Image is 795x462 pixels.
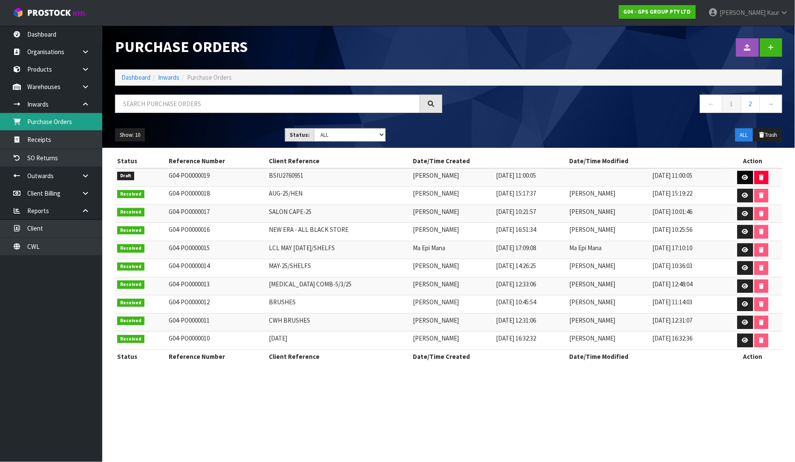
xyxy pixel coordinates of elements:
th: Action [724,349,782,363]
span: [PERSON_NAME] [569,334,615,342]
span: [DATE] 16:32:32 [496,334,536,342]
span: Received [117,299,144,307]
span: Ma Epi Mana [413,244,445,252]
span: [DATE] 16:32:36 [653,334,693,342]
td: LCL MAY [DATE]/SHELFS [267,241,411,259]
span: [DATE] 15:19:22 [653,189,693,197]
td: [MEDICAL_DATA] COMB-5/3/25 [267,277,411,295]
span: [PERSON_NAME] [720,9,766,17]
span: [PERSON_NAME] [413,171,459,179]
span: [PERSON_NAME] [413,189,459,197]
a: 1 [722,95,741,113]
span: [PERSON_NAME] [413,262,459,270]
a: 2 [741,95,760,113]
span: Ma Epi Mana [569,244,602,252]
span: [PERSON_NAME] [569,316,615,324]
td: NEW ERA - ALL BLACK STORE [267,223,411,241]
button: Show: 10 [115,128,145,142]
th: Client Reference [267,154,411,168]
input: Search purchase orders [115,95,420,113]
span: [PERSON_NAME] [569,225,615,234]
span: Kaur [767,9,779,17]
span: Received [117,263,144,271]
td: G04-PO0000014 [167,259,267,277]
nav: Page navigation [455,95,782,115]
td: G04-PO0000012 [167,295,267,314]
span: [DATE] 10:25:56 [653,225,693,234]
span: [DATE] 10:21:57 [496,208,536,216]
h1: Purchase Orders [115,38,442,55]
a: Dashboard [121,73,150,81]
span: Received [117,335,144,344]
span: [PERSON_NAME] [413,208,459,216]
span: [DATE] 12:48:04 [653,280,693,288]
a: Inwards [158,73,179,81]
td: BSIU2760951 [267,168,411,187]
td: MAY-25/SHELFS [267,259,411,277]
td: G04-PO0000011 [167,313,267,332]
td: CWH BRUSHES [267,313,411,332]
span: [PERSON_NAME] [413,316,459,324]
span: [PERSON_NAME] [413,280,459,288]
span: [DATE] 15:17:37 [496,189,536,197]
strong: G04 - GPS GROUP PTY LTD [624,8,691,15]
th: Date/Time Modified [567,349,723,363]
span: Received [117,244,144,253]
span: [PERSON_NAME] [569,262,615,270]
th: Date/Time Created [411,154,567,168]
span: Draft [117,172,134,180]
span: Received [117,208,144,217]
th: Date/Time Created [411,349,567,363]
td: [DATE] [267,332,411,350]
img: cube-alt.png [13,7,23,18]
span: Received [117,190,144,199]
button: ALL [735,128,753,142]
span: [DATE] 12:31:07 [653,316,693,324]
span: [DATE] 14:26:25 [496,262,536,270]
span: [PERSON_NAME] [413,334,459,342]
td: G04-PO0000013 [167,277,267,295]
span: [DATE] 10:36:03 [653,262,693,270]
td: SALON CAPE-25 [267,205,411,223]
span: [PERSON_NAME] [569,208,615,216]
span: [PERSON_NAME] [569,280,615,288]
strong: Status: [290,131,310,139]
td: G04-PO0000019 [167,168,267,187]
td: G04-PO0000015 [167,241,267,259]
th: Status [115,349,167,363]
th: Reference Number [167,154,267,168]
td: BRUSHES [267,295,411,314]
th: Client Reference [267,349,411,363]
span: [DATE] 17:09:08 [496,244,536,252]
span: [PERSON_NAME] [413,298,459,306]
span: Received [117,280,144,289]
span: [PERSON_NAME] [569,189,615,197]
td: G04-PO0000018 [167,187,267,205]
span: Received [117,226,144,235]
th: Action [724,154,782,168]
small: WMS [72,9,86,17]
span: Received [117,317,144,325]
span: [DATE] 17:10:10 [653,244,693,252]
th: Date/Time Modified [567,154,723,168]
span: [DATE] 16:51:34 [496,225,536,234]
span: [DATE] 10:01:46 [653,208,693,216]
span: ProStock [27,7,71,18]
td: G04-PO0000017 [167,205,267,223]
span: [DATE] 11:00:05 [653,171,693,179]
span: [DATE] 12:31:06 [496,316,536,324]
span: [DATE] 10:45:54 [496,298,536,306]
td: G04-PO0000010 [167,332,267,350]
td: G04-PO0000016 [167,223,267,241]
a: G04 - GPS GROUP PTY LTD [619,5,696,19]
span: [DATE] 11:14:03 [653,298,693,306]
span: [PERSON_NAME] [569,298,615,306]
a: → [760,95,782,113]
span: [DATE] 11:00:05 [496,171,536,179]
button: Trash [754,128,782,142]
a: ← [700,95,723,113]
td: AUG-25/HEN [267,187,411,205]
span: [DATE] 12:33:06 [496,280,536,288]
th: Status [115,154,167,168]
span: [PERSON_NAME] [413,225,459,234]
